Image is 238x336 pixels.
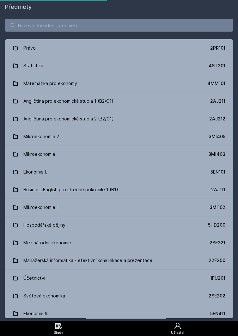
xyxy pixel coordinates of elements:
[5,145,233,163] a: Mikroekonomie 3MI403
[23,219,65,231] div: Hospodářské dějiny
[210,45,225,51] div: 2PR101
[5,269,233,287] a: Účetnictví I. 1FU201
[210,240,225,246] div: 2SE221
[117,321,238,336] a: Uživatel
[5,199,233,216] a: Mikroekonomie I 3MI102
[208,222,225,228] div: 5HD200
[23,307,48,320] div: Ekonomie II.
[23,113,114,125] div: Angličtina pro ekonomická studia 2 (B2/C1)
[23,290,65,302] div: Světová ekonomika
[5,252,233,269] a: Manažerská informatika - efektivní komunikace a prezentace 22F200
[23,148,55,161] div: Mikroekonomie
[23,42,36,54] div: Právo
[23,254,152,267] div: Manažerská informatika - efektivní komunikace a prezentace
[209,133,225,140] div: 3MI405
[23,236,71,249] div: Mezinárodní ekonomie
[5,234,233,252] a: Mezinárodní ekonomie 2SE221
[23,95,113,107] div: Angličtina pro ekonomická studia 1 (B2/C1)
[23,201,58,214] div: Mikroekonomie I
[209,257,225,264] div: 22F200
[23,183,118,196] div: Business English pro středně pokročilé 1 (B1)
[210,204,225,211] div: 3MI102
[54,330,63,335] div: Study
[209,116,225,122] div: 2AJ212
[211,169,225,175] div: 5EN101
[5,19,233,32] input: Název nebo ident předmětu…
[5,287,233,305] a: Světová ekonomika 2SE202
[208,151,225,157] div: 3MI403
[209,63,225,69] div: 4ST201
[5,181,233,199] a: Business English pro středně pokročilé 1 (B1) 2AJ111
[5,128,233,145] a: Mikroekonomie 2 3MI405
[23,166,47,178] div: Ekonomie I.
[5,163,233,181] a: Ekonomie I. 5EN101
[171,330,184,335] div: Uživatel
[209,293,225,299] div: 2SE202
[5,75,233,92] a: Matematika pro ekonomy 4MM101
[5,216,233,234] a: Hospodářské dějiny 5HD200
[5,305,233,322] a: Ekonomie II. 5EN411
[23,272,49,284] div: Účetnictví I.
[5,39,233,57] a: Právo 2PR101
[207,80,225,87] div: 4MM101
[210,310,225,317] div: 5EN411
[210,275,225,281] div: 1FU201
[23,59,43,72] div: Statistika
[23,130,59,143] div: Mikroekonomie 2
[5,57,233,75] a: Statistika 4ST201
[211,186,225,193] div: 2AJ111
[23,77,77,90] div: Matematika pro ekonomy
[5,110,233,128] a: Angličtina pro ekonomická studia 2 (B2/C1) 2AJ212
[5,3,233,11] h1: Předměty
[5,92,233,110] a: Angličtina pro ekonomická studia 1 (B2/C1) 2AJ211
[210,98,225,104] div: 2AJ211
